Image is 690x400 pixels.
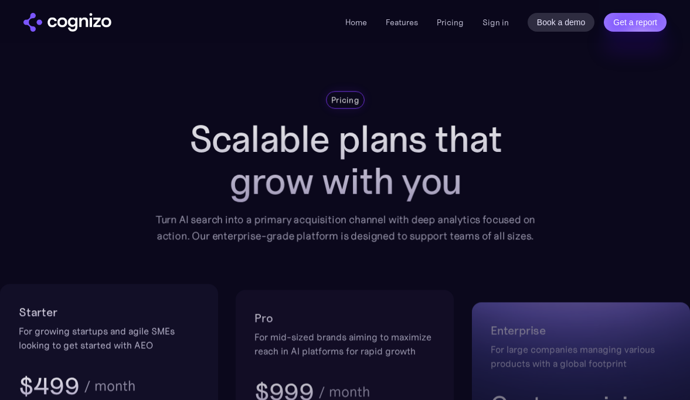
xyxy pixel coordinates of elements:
[482,15,509,29] a: Sign in
[147,118,543,202] h1: Scalable plans that grow with you
[528,13,595,32] a: Book a demo
[491,342,671,370] div: For large companies managing various products with a global footprint
[604,13,667,32] a: Get a report
[318,385,370,399] div: / month
[84,379,135,393] div: / month
[254,309,435,327] h2: Pro
[345,17,367,28] a: Home
[386,17,418,28] a: Features
[23,13,111,32] a: home
[147,212,543,245] div: Turn AI search into a primary acquisition channel with deep analytics focused on action. Our ente...
[19,303,199,321] h2: Starter
[437,17,464,28] a: Pricing
[23,13,111,32] img: cognizo logo
[331,94,359,106] div: Pricing
[254,330,435,358] div: For mid-sized brands aiming to maximize reach in AI platforms for rapid growth
[19,324,199,352] div: For growing startups and agile SMEs looking to get started with AEO
[491,321,671,340] h2: Enterprise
